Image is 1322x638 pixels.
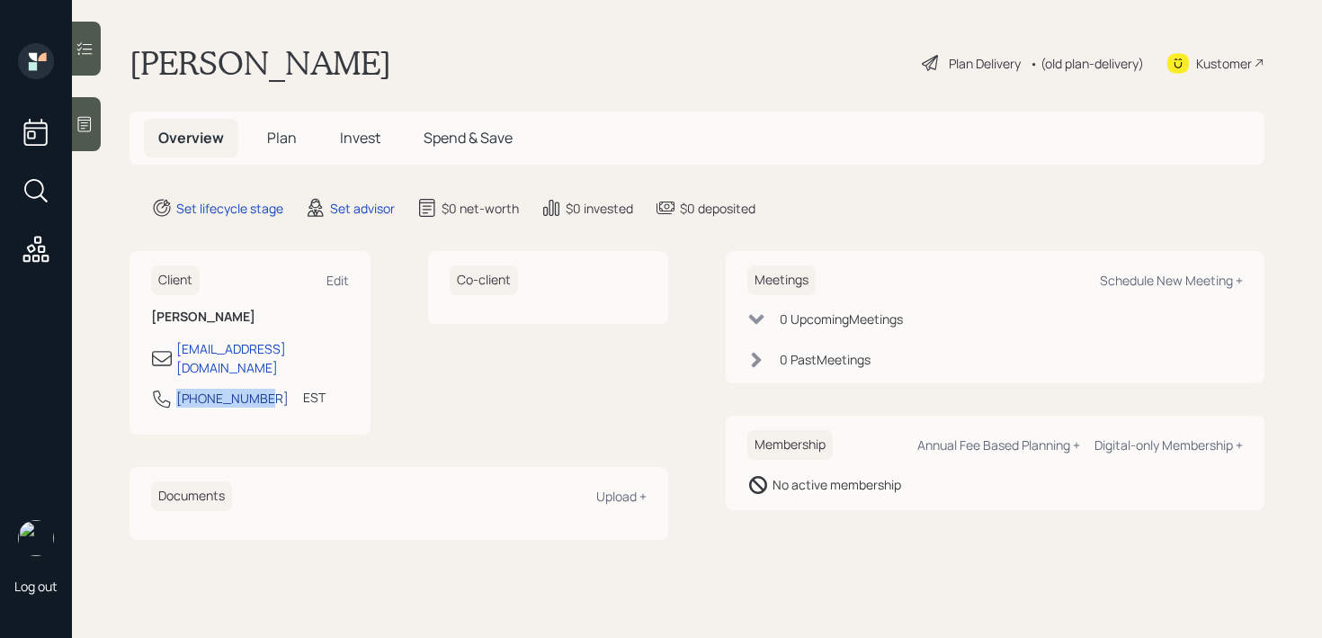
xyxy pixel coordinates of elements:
div: Upload + [596,488,647,505]
div: Edit [326,272,349,289]
div: $0 deposited [680,199,755,218]
span: Invest [340,128,380,148]
span: Overview [158,128,224,148]
h1: [PERSON_NAME] [130,43,391,83]
div: Schedule New Meeting + [1100,272,1243,289]
h6: [PERSON_NAME] [151,310,349,325]
span: Spend & Save [424,128,513,148]
h6: Co-client [450,265,518,295]
div: Set lifecycle stage [176,199,283,218]
div: Log out [14,578,58,595]
div: $0 net-worth [442,199,519,218]
div: Plan Delivery [949,54,1021,73]
div: [PHONE_NUMBER] [176,389,289,408]
div: No active membership [773,475,901,494]
div: Set advisor [330,199,395,218]
div: 0 Upcoming Meeting s [780,310,903,328]
h6: Client [151,265,200,295]
div: $0 invested [566,199,633,218]
div: EST [303,388,326,407]
span: Plan [267,128,297,148]
h6: Documents [151,481,232,511]
div: 0 Past Meeting s [780,350,871,369]
div: Annual Fee Based Planning + [917,436,1080,454]
img: retirable_logo.png [18,520,54,556]
div: Digital-only Membership + [1094,436,1243,454]
div: • (old plan-delivery) [1030,54,1144,73]
h6: Meetings [747,265,816,295]
div: [EMAIL_ADDRESS][DOMAIN_NAME] [176,339,349,377]
h6: Membership [747,430,833,460]
div: Kustomer [1196,54,1252,73]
